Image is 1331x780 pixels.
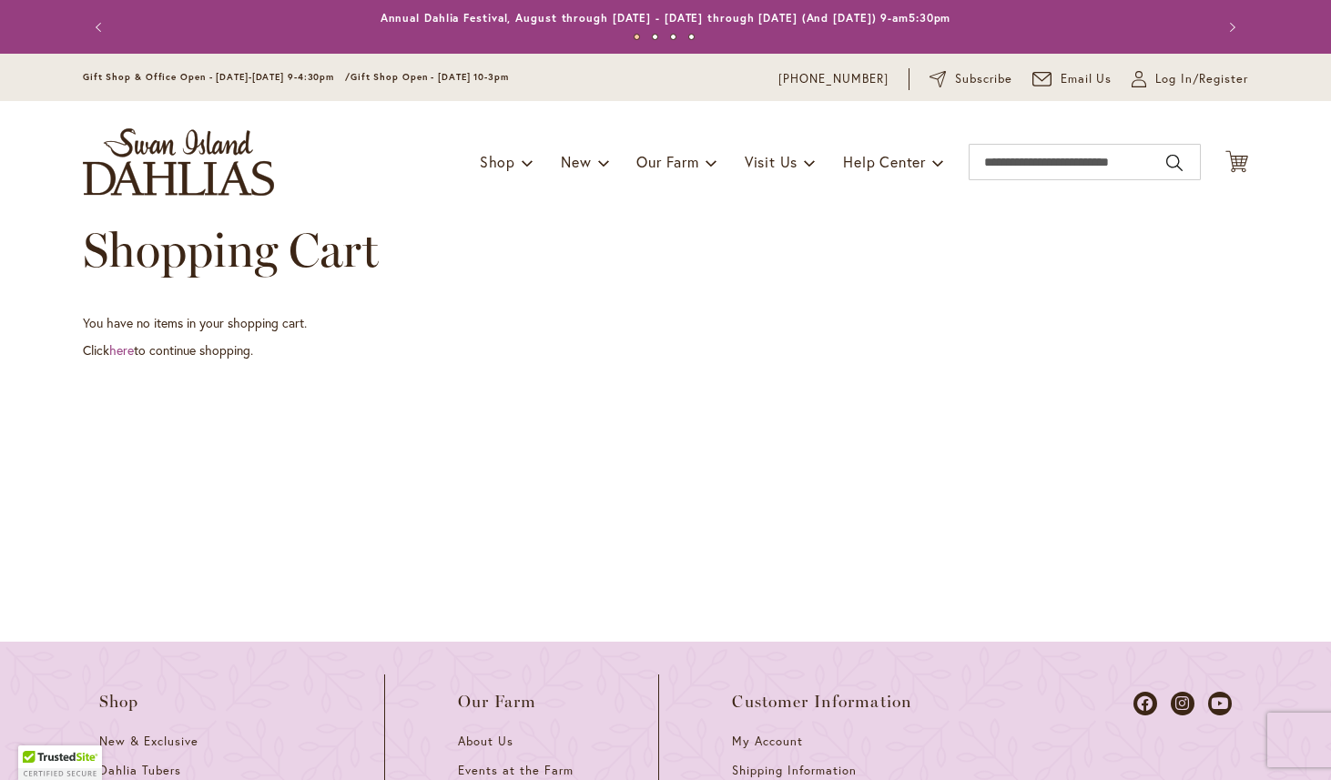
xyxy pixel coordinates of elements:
[458,734,513,749] span: About Us
[561,152,591,171] span: New
[1212,9,1248,46] button: Next
[1208,692,1232,715] a: Dahlias on Youtube
[652,34,658,40] button: 2 of 4
[1132,70,1248,88] a: Log In/Register
[955,70,1012,88] span: Subscribe
[1061,70,1113,88] span: Email Us
[99,763,181,778] span: Dahlia Tubers
[381,11,951,25] a: Annual Dahlia Festival, August through [DATE] - [DATE] through [DATE] (And [DATE]) 9-am5:30pm
[1171,692,1194,715] a: Dahlias on Instagram
[83,221,379,279] span: Shopping Cart
[1032,70,1113,88] a: Email Us
[670,34,676,40] button: 3 of 4
[930,70,1012,88] a: Subscribe
[732,734,803,749] span: My Account
[634,34,640,40] button: 1 of 4
[109,341,134,359] a: here
[83,314,1248,332] p: You have no items in your shopping cart.
[636,152,698,171] span: Our Farm
[458,693,536,711] span: Our Farm
[351,71,509,83] span: Gift Shop Open - [DATE] 10-3pm
[458,763,573,778] span: Events at the Farm
[688,34,695,40] button: 4 of 4
[83,128,274,196] a: store logo
[99,734,198,749] span: New & Exclusive
[1133,692,1157,715] a: Dahlias on Facebook
[1155,70,1248,88] span: Log In/Register
[778,70,889,88] a: [PHONE_NUMBER]
[732,693,912,711] span: Customer Information
[18,745,102,780] div: TrustedSite Certified
[732,763,856,778] span: Shipping Information
[745,152,798,171] span: Visit Us
[843,152,926,171] span: Help Center
[83,9,119,46] button: Previous
[83,341,1248,360] p: Click to continue shopping.
[99,693,139,711] span: Shop
[83,71,351,83] span: Gift Shop & Office Open - [DATE]-[DATE] 9-4:30pm /
[480,152,515,171] span: Shop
